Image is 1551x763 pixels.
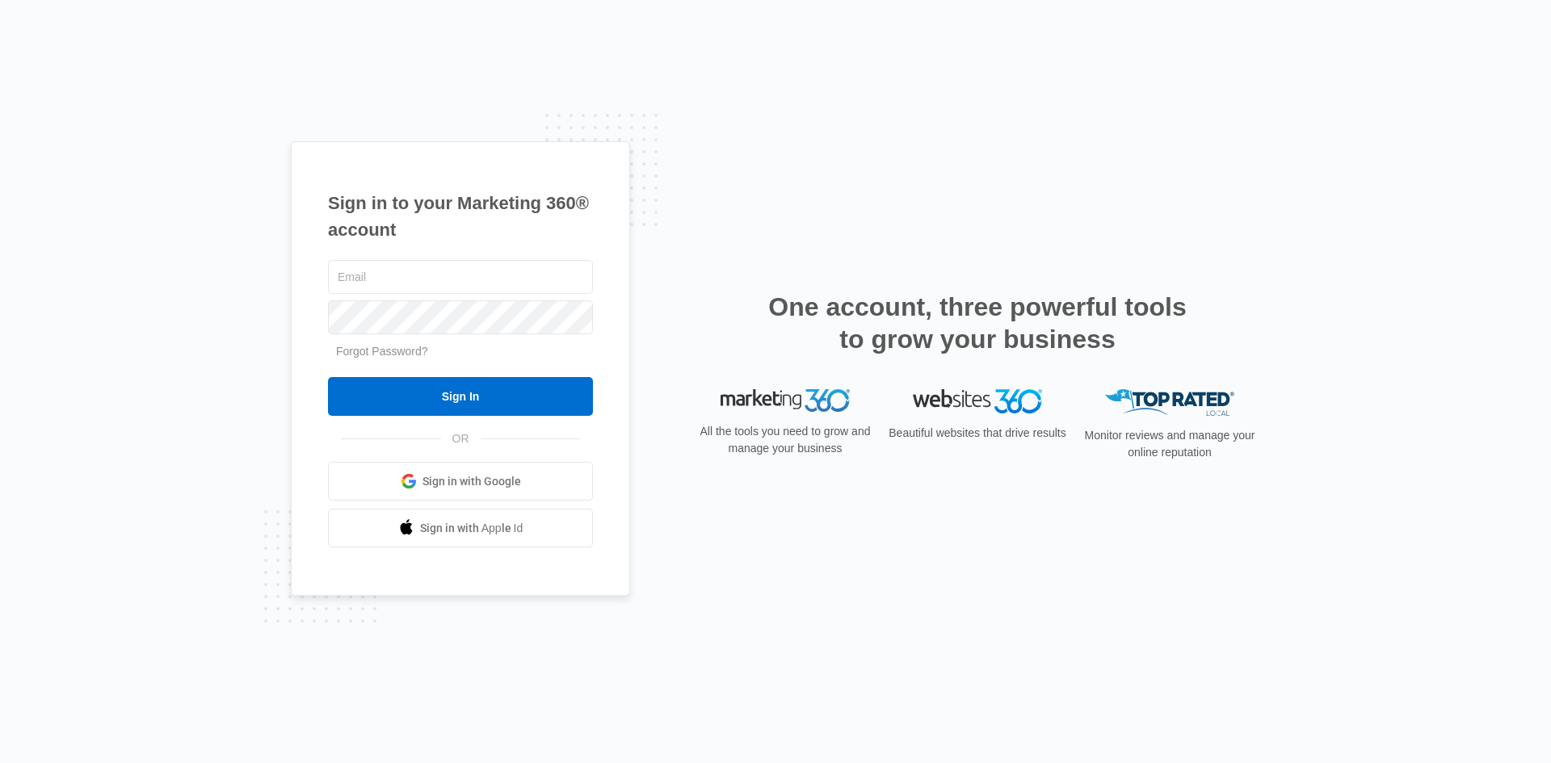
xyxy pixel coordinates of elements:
[328,509,593,547] a: Sign in with Apple Id
[328,190,593,243] h1: Sign in to your Marketing 360® account
[441,430,481,447] span: OR
[328,377,593,416] input: Sign In
[1079,427,1260,461] p: Monitor reviews and manage your online reputation
[913,389,1042,413] img: Websites 360
[721,389,850,412] img: Marketing 360
[887,425,1068,442] p: Beautiful websites that drive results
[328,260,593,294] input: Email
[328,462,593,501] a: Sign in with Google
[695,423,876,457] p: All the tools you need to grow and manage your business
[336,345,428,358] a: Forgot Password?
[420,520,523,537] span: Sign in with Apple Id
[763,291,1192,355] h2: One account, three powerful tools to grow your business
[422,473,521,490] span: Sign in with Google
[1105,389,1234,416] img: Top Rated Local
